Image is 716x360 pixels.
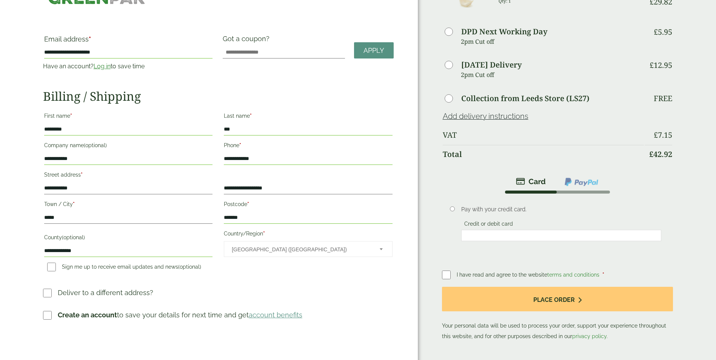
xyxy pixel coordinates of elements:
h2: Billing / Shipping [43,89,394,103]
bdi: 5.95 [654,27,672,37]
p: Pay with your credit card. [461,205,661,214]
label: First name [44,111,212,123]
th: VAT [443,126,644,144]
p: Your personal data will be used to process your order, support your experience throughout this we... [442,287,673,342]
label: Street address [44,169,212,182]
abbr: required [247,201,249,207]
bdi: 7.15 [654,130,672,140]
a: terms and conditions [547,272,599,278]
span: £ [649,149,653,159]
span: Apply [363,46,384,55]
label: Last name [224,111,392,123]
p: 2pm Cut off [461,69,644,80]
label: Credit or debit card [461,221,516,229]
abbr: required [250,113,252,119]
a: Log in [94,63,111,70]
span: £ [654,130,658,140]
p: Free [654,94,672,103]
label: Collection from Leeds Store (LS27) [461,95,590,102]
abbr: required [81,172,83,178]
label: Town / City [44,199,212,212]
span: £ [650,60,654,70]
span: (optional) [84,142,107,148]
p: Deliver to a different address? [58,288,153,298]
span: I have read and agree to the website [457,272,601,278]
input: Sign me up to receive email updates and news(optional) [47,263,56,271]
abbr: required [602,272,604,278]
label: Email address [44,36,212,46]
span: Country/Region [224,241,392,257]
abbr: required [73,201,75,207]
button: Place order [442,287,673,311]
strong: Create an account [58,311,117,319]
label: Sign me up to receive email updates and news [44,264,204,272]
a: Apply [354,42,394,58]
abbr: required [239,142,241,148]
abbr: required [70,113,72,119]
bdi: 12.95 [650,60,672,70]
a: privacy policy [572,333,607,339]
p: Have an account? to save time [43,62,214,71]
label: Country/Region [224,228,392,241]
label: Phone [224,140,392,153]
p: 2pm Cut off [461,36,644,47]
label: County [44,232,212,245]
img: stripe.png [516,177,546,186]
img: ppcp-gateway.png [564,177,599,187]
span: (optional) [62,234,85,240]
iframe: Secure card payment input frame [463,232,659,239]
label: Got a coupon? [223,35,273,46]
a: account benefits [249,311,302,319]
label: [DATE] Delivery [461,61,522,69]
th: Total [443,145,644,163]
span: (optional) [178,264,201,270]
span: £ [654,27,658,37]
label: DPD Next Working Day [461,28,547,35]
a: Add delivery instructions [443,112,528,121]
span: United Kingdom (UK) [232,242,369,257]
abbr: required [263,231,265,237]
abbr: required [89,35,91,43]
label: Company name [44,140,212,153]
bdi: 42.92 [649,149,672,159]
p: to save your details for next time and get [58,310,302,320]
label: Postcode [224,199,392,212]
